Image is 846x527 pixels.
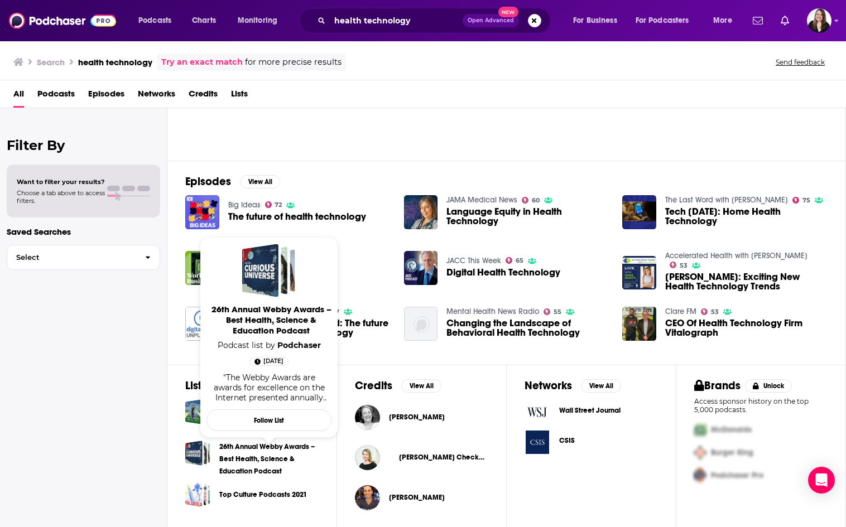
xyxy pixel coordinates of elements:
a: The Last Word with Matt Cooper [665,195,788,205]
button: open menu [230,12,292,30]
button: Follow List [206,409,331,431]
a: JAMA Medical News [446,195,517,205]
a: 53 [701,308,719,315]
a: Dec 31st, 2024 [249,357,289,366]
img: Wall Street Journal logo [525,399,550,425]
a: 26th Annual Webby Awards – Best Health, Science & Education Podcast [209,304,334,340]
a: Lists [231,85,248,108]
button: View All [401,379,441,393]
img: Digital Health Unplugged: The future of mental health technology [185,307,219,341]
button: Unlock [745,379,792,393]
span: Podcasts [138,13,171,28]
a: Language Equity in Health Technology [446,207,609,226]
h2: Filter By [7,137,160,153]
a: Wall Street Journal logoWall Street Journal [525,399,658,425]
a: Health Technology [185,251,219,285]
span: Tech [DATE]: Home Health Technology [665,207,828,226]
a: Show notifications dropdown [776,11,794,30]
a: Credits [189,85,218,108]
span: 53 [711,310,719,315]
a: All [13,85,24,108]
a: 26th Annual Webby Awards – Best Health & Wellness Podcast [185,399,210,424]
span: Open Advanced [468,18,514,23]
button: Send feedback [772,57,828,67]
div: Search podcasts, credits, & more... [310,8,561,33]
span: Monitoring [238,13,277,28]
button: open menu [565,12,631,30]
h2: Brands [694,379,741,393]
a: Episodes [88,85,124,108]
h3: Search [37,57,65,67]
a: 65 [506,257,523,264]
span: Digital Health Technology [446,268,560,277]
img: Tech Thursday: Home Health Technology [622,195,656,229]
img: Heather Hiniker: Exciting New Health Technology Trends [622,256,656,290]
a: Charts [185,12,223,30]
a: The future of health technology [228,212,366,221]
img: Language Equity in Health Technology [404,195,438,229]
a: JACC This Week [446,256,501,265]
span: McDonalds [711,425,752,434]
span: Top Culture Podcasts 2021 [185,482,210,507]
a: Try an exact match [161,56,243,69]
img: Second Pro Logo [690,441,711,464]
a: Anthony Hayes [389,493,445,502]
a: Podchaser [277,340,321,350]
span: 26th Annual Webby Awards – Best Health, Science & Education Podcast [209,304,334,336]
img: The future of health technology [185,195,219,229]
a: CreditsView All [355,379,441,393]
img: Podchaser - Follow, Share and Rate Podcasts [9,10,116,31]
img: Changing the Landscape of Behavioral Health Technology [404,307,438,341]
p: Access sponsor history on the top 5,000 podcasts. [694,397,828,414]
span: Choose a tab above to access filters. [17,189,105,205]
h2: Networks [525,379,572,393]
img: Erika Check Hayden [355,445,380,470]
span: CSIS [559,436,575,445]
img: CSIS logo [525,429,550,455]
h2: Episodes [185,175,231,188]
span: Podcasts [37,85,75,108]
span: Charts [192,13,216,28]
img: Esther Dyson [355,405,380,430]
button: Esther DysonEsther Dyson [355,399,488,435]
a: Erika Check Hayden [389,453,488,462]
input: Search podcasts, credits, & more... [330,12,463,30]
a: CSIS logoCSIS [525,429,658,455]
span: 55 [554,310,561,315]
a: Clare FM [665,307,696,316]
a: 60 [522,197,540,204]
img: Third Pro Logo [690,464,711,487]
span: Podchaser Pro [711,471,763,480]
a: 55 [544,308,561,315]
a: 75 [792,197,810,204]
a: ListsView All [185,379,256,393]
span: Logged in as emma.chase [807,8,831,33]
button: Open AdvancedNew [463,14,519,27]
h2: Lists [185,379,206,393]
span: Podcast list by [213,340,325,350]
button: Show profile menu [807,8,831,33]
span: Networks [138,85,175,108]
span: [PERSON_NAME] Check [PERSON_NAME] [389,453,488,462]
div: Open Intercom Messenger [808,467,835,494]
h3: health technology [78,57,152,67]
a: Mental Health News Radio [446,307,539,316]
img: CEO Of Health Technology Firm Vitalograph [622,307,656,341]
a: Show notifications dropdown [748,11,767,30]
span: CEO Of Health Technology Firm Vitalograph [665,318,828,337]
a: 26th Annual Webby Awards – Best Health, Science & Education Podcast [242,244,296,297]
a: Esther Dyson [389,413,445,422]
img: User Profile [807,8,831,33]
button: open menu [705,12,746,30]
a: Top Culture Podcasts 2021 [219,489,307,501]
